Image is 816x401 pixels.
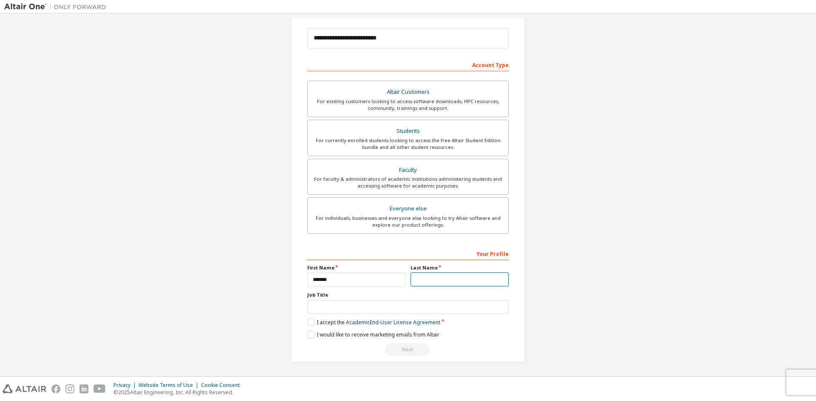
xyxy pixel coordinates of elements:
[307,319,440,326] label: I accept the
[307,292,509,298] label: Job Title
[307,331,439,338] label: I would like to receive marketing emails from Altair
[313,176,503,189] div: For faculty & administrators of academic institutions administering students and accessing softwa...
[93,384,106,393] img: youtube.svg
[79,384,88,393] img: linkedin.svg
[113,382,139,389] div: Privacy
[3,384,46,393] img: altair_logo.svg
[313,125,503,137] div: Students
[307,343,509,356] div: Read and acccept EULA to continue
[4,3,110,11] img: Altair One
[313,203,503,215] div: Everyone else
[313,86,503,98] div: Altair Customers
[139,382,201,389] div: Website Terms of Use
[313,215,503,228] div: For individuals, businesses and everyone else looking to try Altair software and explore our prod...
[51,384,60,393] img: facebook.svg
[313,164,503,176] div: Faculty
[307,58,509,71] div: Account Type
[113,389,245,396] p: © 2025 Altair Engineering, Inc. All Rights Reserved.
[307,247,509,260] div: Your Profile
[307,264,405,271] label: First Name
[65,384,74,393] img: instagram.svg
[346,319,440,326] a: Academic End-User License Agreement
[411,264,509,271] label: Last Name
[313,98,503,112] div: For existing customers looking to access software downloads, HPC resources, community, trainings ...
[201,382,245,389] div: Cookie Consent
[313,137,503,151] div: For currently enrolled students looking to access the free Altair Student Edition bundle and all ...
